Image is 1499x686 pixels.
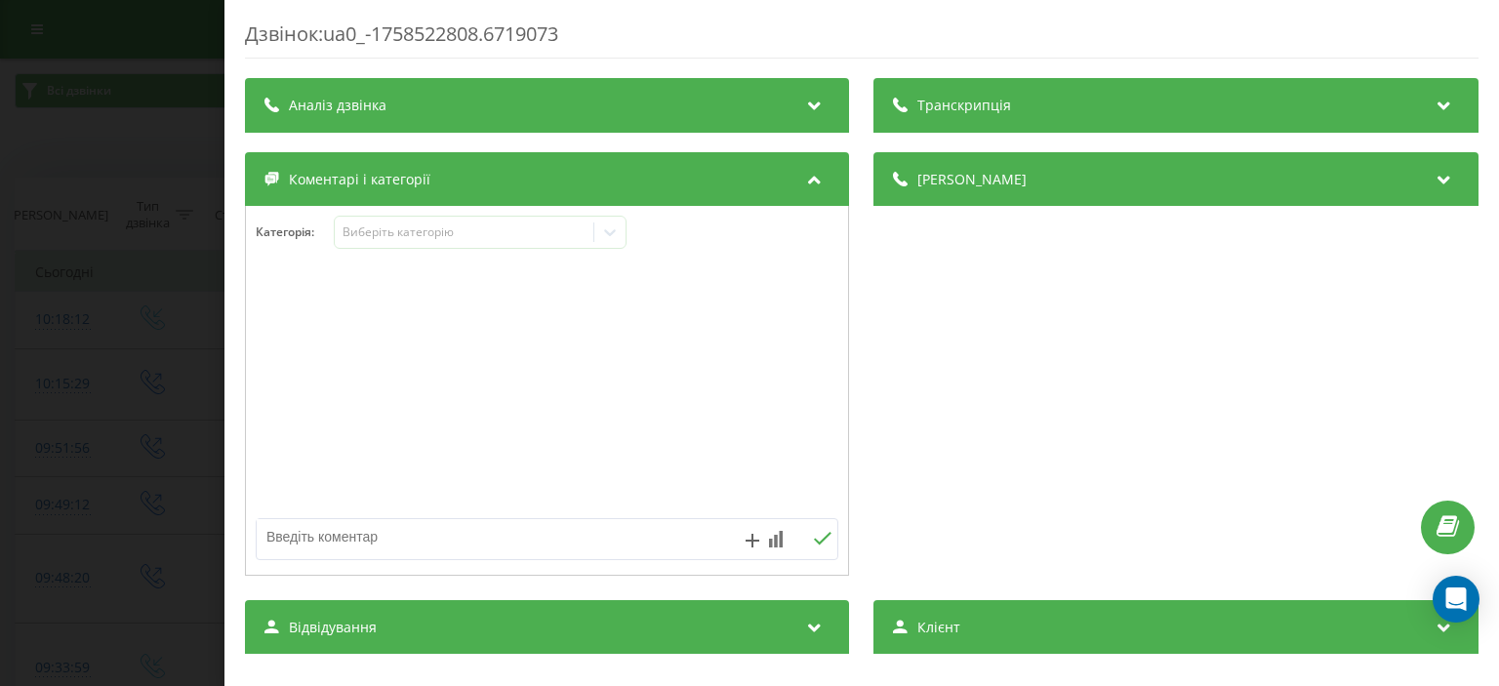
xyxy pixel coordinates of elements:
span: Коментарі і категорії [289,170,430,189]
span: Відвідування [289,618,377,637]
span: [PERSON_NAME] [918,170,1028,189]
div: Open Intercom Messenger [1433,576,1479,623]
h4: Категорія : [256,225,334,239]
span: Аналіз дзвінка [289,96,386,115]
div: Дзвінок : ua0_-1758522808.6719073 [245,20,1479,59]
span: Транскрипція [918,96,1012,115]
span: Клієнт [918,618,961,637]
div: Виберіть категорію [343,224,587,240]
